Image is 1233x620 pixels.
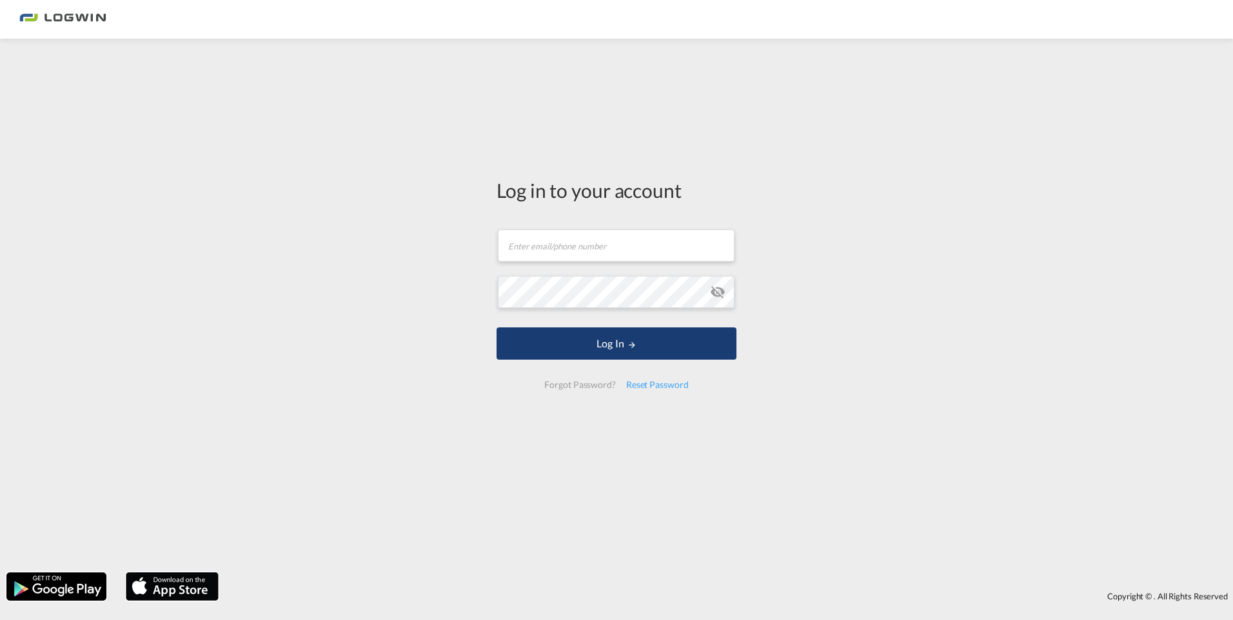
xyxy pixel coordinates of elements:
div: Copyright © . All Rights Reserved [225,585,1233,607]
div: Reset Password [621,373,694,396]
img: bc73a0e0d8c111efacd525e4c8ad7d32.png [19,5,106,34]
button: LOGIN [497,327,736,360]
img: google.png [5,571,108,602]
img: apple.png [124,571,220,602]
div: Forgot Password? [539,373,620,396]
md-icon: icon-eye-off [710,284,725,300]
input: Enter email/phone number [498,229,735,262]
div: Log in to your account [497,177,736,204]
